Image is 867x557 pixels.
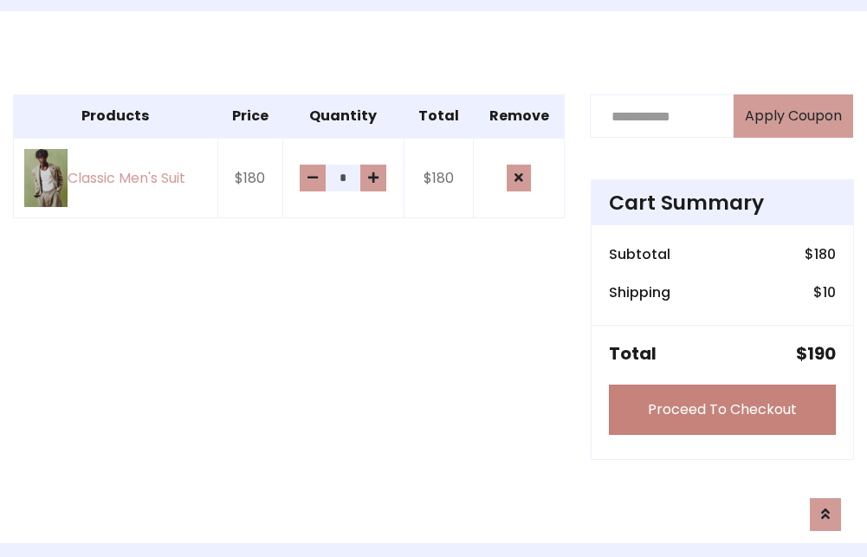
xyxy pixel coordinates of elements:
td: $180 [404,138,474,217]
h5: Total [609,343,657,364]
h6: $ [805,246,836,262]
h4: Cart Summary [609,191,836,215]
th: Remove [474,95,565,139]
button: Apply Coupon [734,94,853,138]
h6: $ [813,284,836,301]
h5: $ [796,343,836,364]
a: Proceed To Checkout [609,385,836,435]
th: Total [404,95,474,139]
th: Products [14,95,218,139]
span: 190 [807,341,836,366]
h6: Shipping [609,284,670,301]
span: 10 [823,282,836,302]
td: $180 [217,138,282,217]
th: Price [217,95,282,139]
h6: Subtotal [609,246,670,262]
a: Classic Men's Suit [24,149,207,207]
span: 180 [814,244,836,264]
th: Quantity [282,95,404,139]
